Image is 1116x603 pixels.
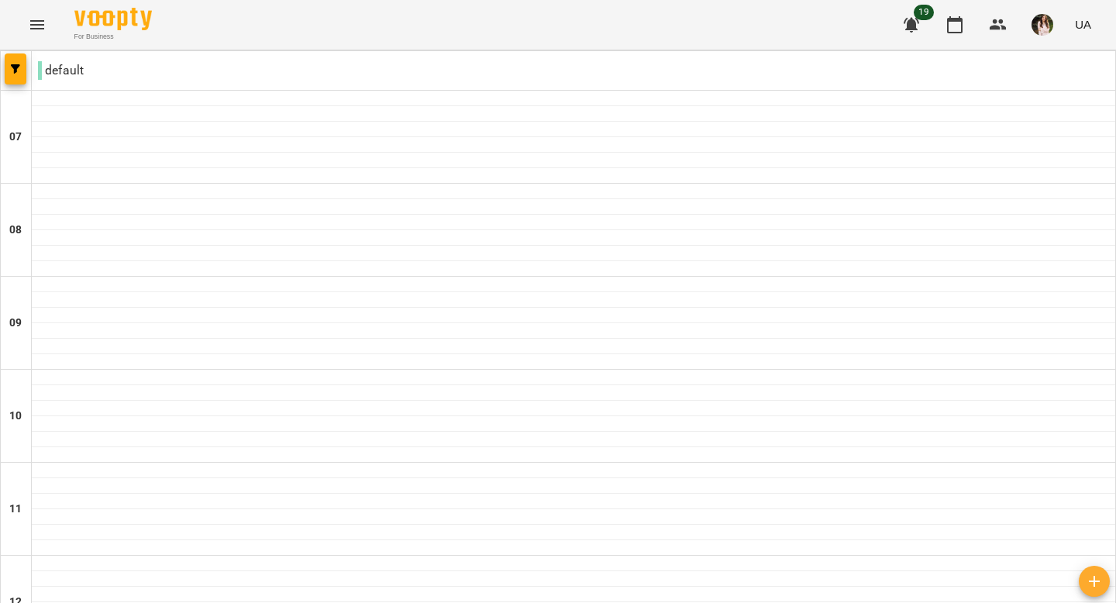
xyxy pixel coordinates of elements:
h6: 10 [9,408,22,425]
h6: 09 [9,315,22,332]
p: default [38,61,84,80]
h6: 11 [9,501,22,518]
button: UA [1069,10,1097,39]
h6: 07 [9,129,22,146]
span: UA [1075,16,1091,33]
h6: 08 [9,222,22,239]
img: Voopty Logo [74,8,152,30]
span: 19 [914,5,934,20]
button: Створити урок [1079,566,1110,597]
span: For Business [74,32,152,42]
img: 0c816b45d4ae52af7ed0235fc7ac0ba2.jpg [1032,14,1053,36]
button: Menu [19,6,56,43]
